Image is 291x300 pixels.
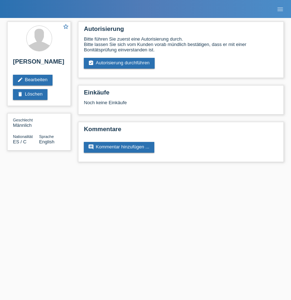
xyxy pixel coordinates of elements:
[17,77,23,83] i: edit
[13,117,39,128] div: Männlich
[63,23,69,31] a: star_border
[84,58,155,69] a: assignment_turned_inAutorisierung durchführen
[84,26,278,36] h2: Autorisierung
[84,126,278,137] h2: Kommentare
[39,139,55,144] span: English
[13,89,47,100] a: deleteLöschen
[13,139,27,144] span: Spanien / C / 27.10.2008
[13,58,65,69] h2: [PERSON_NAME]
[88,144,94,150] i: comment
[84,100,278,111] div: Noch keine Einkäufe
[84,89,278,100] h2: Einkäufe
[13,118,33,122] span: Geschlecht
[13,75,53,86] a: editBearbeiten
[84,36,278,52] div: Bitte führen Sie zuerst eine Autorisierung durch. Bitte lassen Sie sich vom Kunden vorab mündlich...
[277,6,284,13] i: menu
[13,134,33,139] span: Nationalität
[88,60,94,66] i: assignment_turned_in
[39,134,54,139] span: Sprache
[84,142,154,153] a: commentKommentar hinzufügen ...
[63,23,69,30] i: star_border
[273,7,287,11] a: menu
[17,91,23,97] i: delete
